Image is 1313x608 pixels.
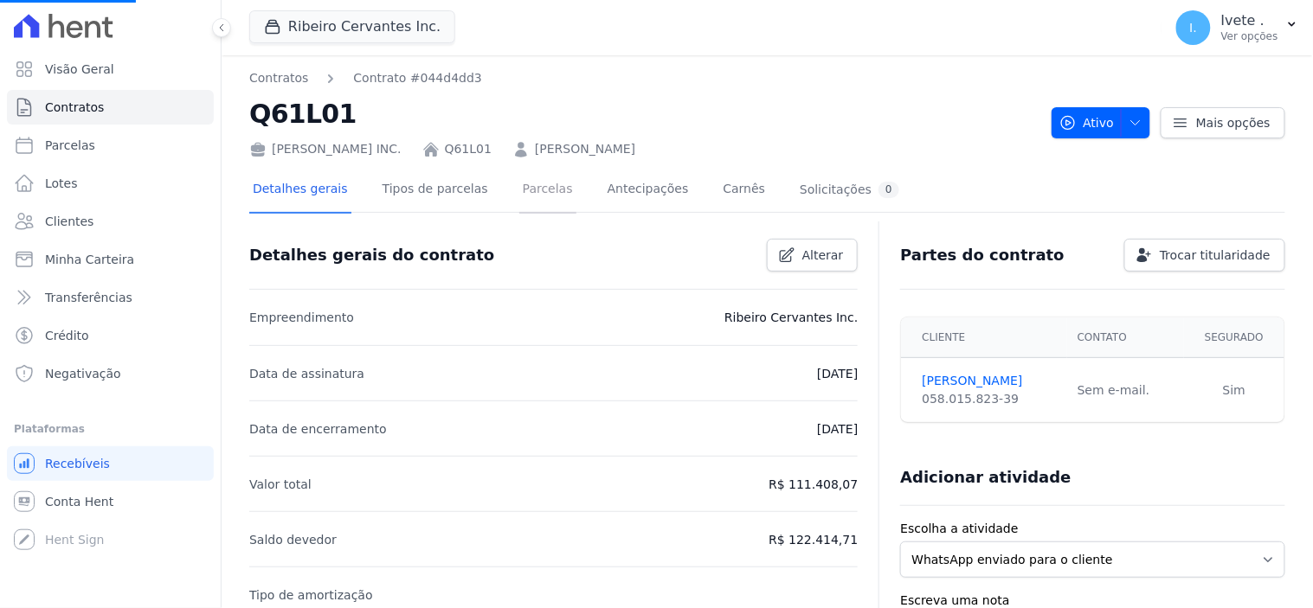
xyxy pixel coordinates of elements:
[7,280,214,315] a: Transferências
[249,69,482,87] nav: Breadcrumb
[45,289,132,306] span: Transferências
[45,493,113,510] span: Conta Hent
[249,585,373,605] p: Tipo de amortização
[1190,22,1198,34] span: I.
[249,529,337,550] p: Saldo devedor
[1196,114,1271,131] span: Mais opções
[7,90,214,125] a: Contratos
[249,419,387,439] p: Data de encerramento
[769,529,858,550] p: R$ 122.414,71
[1059,107,1115,138] span: Ativo
[249,10,455,43] button: Ribeiro Cervantes Inc.
[45,61,114,78] span: Visão Geral
[7,318,214,353] a: Crédito
[1124,239,1285,272] a: Trocar titularidade
[767,239,859,272] a: Alterar
[900,520,1285,538] label: Escolha a atividade
[900,467,1071,488] h3: Adicionar atividade
[901,317,1066,358] th: Cliente
[800,182,899,198] div: Solicitações
[249,363,364,384] p: Data de assinatura
[7,204,214,239] a: Clientes
[45,327,89,344] span: Crédito
[1160,246,1271,264] span: Trocar titularidade
[900,245,1065,266] h3: Partes do contrato
[1184,317,1284,358] th: Segurado
[249,307,354,328] p: Empreendimento
[379,168,492,214] a: Tipos de parcelas
[719,168,769,214] a: Carnês
[1221,29,1278,43] p: Ver opções
[249,94,1038,133] h2: Q61L01
[45,137,95,154] span: Parcelas
[45,99,104,116] span: Contratos
[7,356,214,391] a: Negativação
[1221,12,1278,29] p: Ivete .
[7,128,214,163] a: Parcelas
[7,484,214,519] a: Conta Hent
[879,182,899,198] div: 0
[922,372,1056,390] a: [PERSON_NAME]
[45,213,93,230] span: Clientes
[535,140,635,158] a: [PERSON_NAME]
[249,69,1038,87] nav: Breadcrumb
[817,363,858,384] p: [DATE]
[796,168,903,214] a: Solicitações0
[7,446,214,481] a: Recebíveis
[353,69,481,87] a: Contrato #044d4dd3
[7,242,214,277] a: Minha Carteira
[249,245,494,266] h3: Detalhes gerais do contrato
[45,365,121,382] span: Negativação
[45,175,78,192] span: Lotes
[45,455,110,472] span: Recebíveis
[14,419,207,439] div: Plataformas
[45,251,134,268] span: Minha Carteira
[7,166,214,201] a: Lotes
[249,168,351,214] a: Detalhes gerais
[724,307,858,328] p: Ribeiro Cervantes Inc.
[922,390,1056,408] div: 058.015.823-39
[249,140,402,158] div: [PERSON_NAME] INC.
[802,246,844,264] span: Alterar
[817,419,858,439] p: [DATE]
[1052,107,1151,138] button: Ativo
[604,168,692,214] a: Antecipações
[1184,358,1284,423] td: Sim
[1161,107,1285,138] a: Mais opções
[7,52,214,86] a: Visão Geral
[769,474,858,495] p: R$ 111.408,07
[519,168,576,214] a: Parcelas
[1162,3,1313,52] button: I. Ivete . Ver opções
[249,69,308,87] a: Contratos
[445,140,492,158] a: Q61L01
[249,474,312,495] p: Valor total
[1067,317,1184,358] th: Contato
[1067,358,1184,423] td: Sem e-mail.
